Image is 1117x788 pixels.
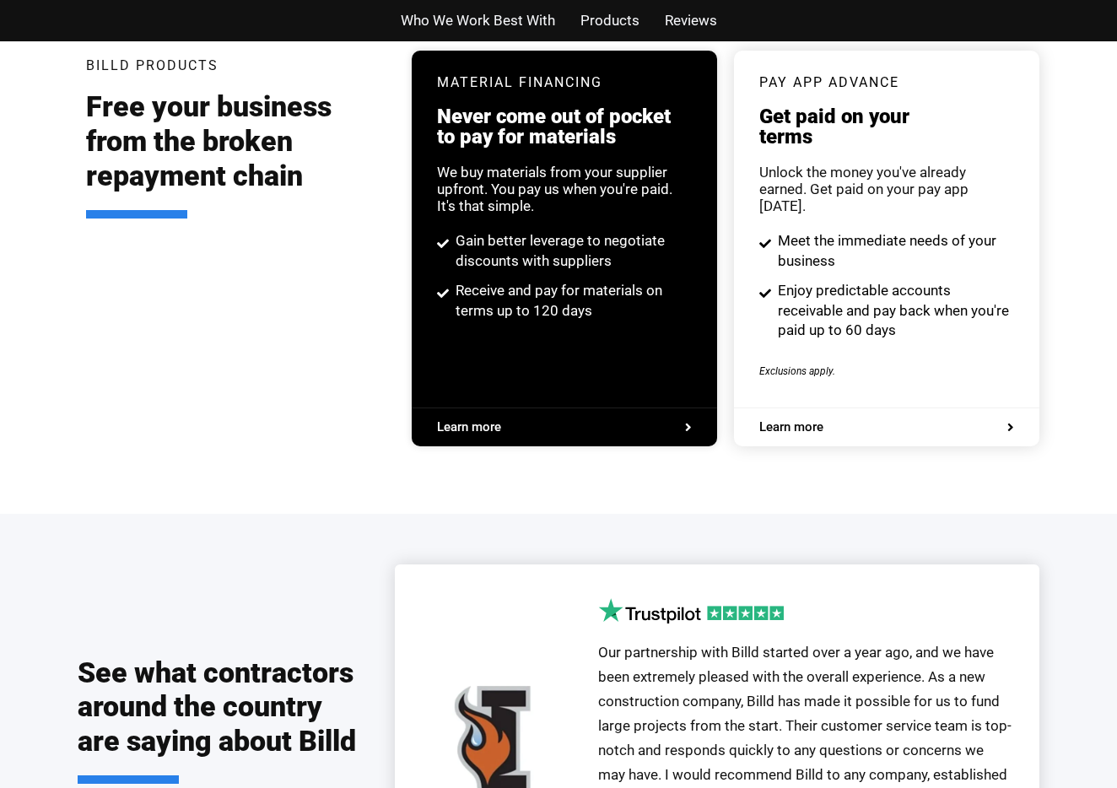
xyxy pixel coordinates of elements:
[78,656,361,784] h2: See what contractors around the country are saying about Billd
[86,59,219,73] h3: Billd Products
[665,8,717,33] a: Reviews
[774,281,1014,341] span: Enjoy predictable accounts receivable and pay back when you're paid up to 60 days
[580,8,639,33] a: Products
[401,8,555,33] a: Who We Work Best With
[774,231,1014,272] span: Meet the immediate needs of your business
[451,281,692,321] span: Receive and pay for materials on terms up to 120 days
[759,365,835,377] span: Exclusions apply.
[759,106,1014,147] h3: Get paid on your terms
[86,89,386,218] h2: Free your business from the broken repayment chain
[759,164,1014,214] div: Unlock the money you've already earned. Get paid on your pay app [DATE].
[759,421,1014,434] a: Learn more
[437,421,692,434] a: Learn more
[759,76,1014,89] h3: pay app advance
[437,421,501,434] span: Learn more
[437,164,692,214] div: We buy materials from your supplier upfront. You pay us when you're paid. It's that simple.
[759,421,823,434] span: Learn more
[437,76,692,89] h3: Material Financing
[451,231,692,272] span: Gain better leverage to negotiate discounts with suppliers
[437,106,692,147] h3: Never come out of pocket to pay for materials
